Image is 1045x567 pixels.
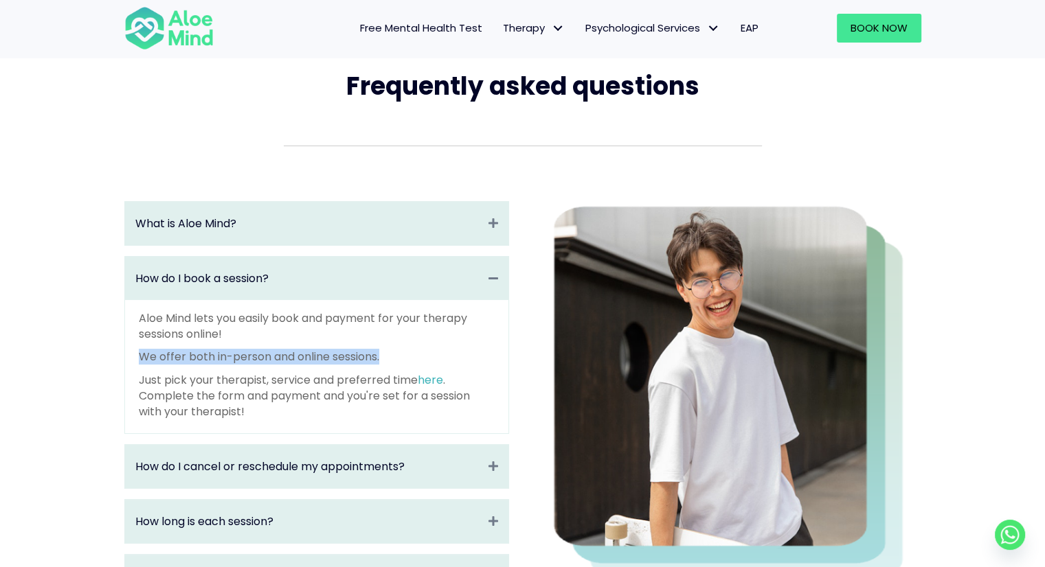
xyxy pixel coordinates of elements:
[488,270,498,286] i: Collapse
[730,14,769,43] a: EAP
[493,14,575,43] a: TherapyTherapy: submenu
[135,459,482,474] a: How do I cancel or reschedule my appointments?
[135,216,482,231] a: What is Aloe Mind?
[124,5,214,51] img: Aloe mind Logo
[548,19,568,38] span: Therapy: submenu
[488,459,498,474] i: Expand
[139,349,495,364] p: We offer both in-person and online sessions.
[360,21,482,35] span: Free Mental Health Test
[741,21,759,35] span: EAP
[135,270,482,286] a: How do I book a session?
[232,14,769,43] nav: Menu
[704,19,723,38] span: Psychological Services: submenu
[851,21,908,35] span: Book Now
[585,21,720,35] span: Psychological Services
[995,520,1025,550] a: Whatsapp
[837,14,921,43] a: Book Now
[575,14,730,43] a: Psychological ServicesPsychological Services: submenu
[346,69,699,104] span: Frequently asked questions
[135,513,482,529] a: How long is each session?
[139,372,495,420] p: Just pick your therapist, service and preferred time . Complete the form and payment and you're s...
[488,216,498,231] i: Collapse
[418,372,443,388] a: here
[350,14,493,43] a: Free Mental Health Test
[488,513,498,529] i: Collapse
[139,310,495,342] p: Aloe Mind lets you easily book and payment for your therapy sessions online!
[503,21,565,35] span: Therapy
